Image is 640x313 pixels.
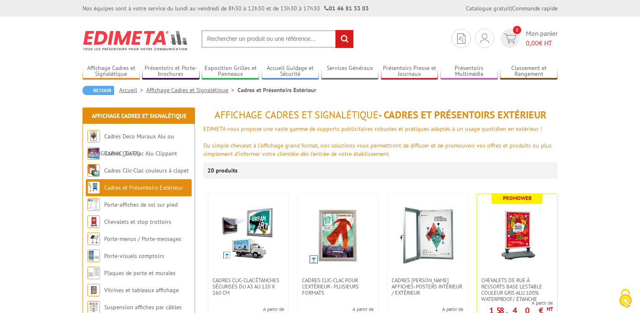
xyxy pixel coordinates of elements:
[526,38,557,48] span: € HT
[104,184,183,191] a: Cadres et Présentoirs Extérieur
[480,33,489,43] img: devis rapide
[87,133,174,157] a: Cadres Deco Muraux Alu ou [GEOGRAPHIC_DATA]
[104,150,177,157] a: Cadres Clic-Clac Alu Clippant
[504,34,516,43] img: devis rapide
[412,306,463,313] span: A partir de
[398,206,457,265] img: Cadres vitrines affiches-posters intérieur / extérieur
[381,65,438,78] a: Présentoirs Presse et Journaux
[104,303,182,311] a: Suspension affiches par câbles
[488,206,546,265] img: Chevalets de rue à ressorts base lestable couleur Gris Alu 100% waterproof/ étanche
[302,277,374,296] span: Cadres Clic-Clac pour l'extérieur - PLUSIEURS FORMATS
[104,167,189,174] a: Cadres Clic-Clac couleurs à clapet
[87,267,100,279] img: Plaques de porte et murales
[477,300,553,306] span: A partir de
[104,252,164,260] a: Porte-visuels comptoirs
[615,288,636,309] img: Cookies (fenêtre modale)
[201,30,354,48] input: Rechercher un produit ou une référence...
[481,277,553,302] span: Chevalets de rue à ressorts base lestable couleur Gris Alu 100% waterproof/ étanche
[87,284,100,296] img: Vitrines et tableaux affichage
[202,65,259,78] a: Exposition Grilles et Panneaux
[104,201,177,208] a: Porte-affiches de sol sur pied
[324,5,369,12] strong: 01 46 81 33 03
[92,112,186,120] a: Affichage Cadres et Signalétique
[466,4,557,13] div: |
[387,277,467,296] a: Cadres [PERSON_NAME] affiches-posters intérieur / extérieur
[526,29,557,48] span: Mon panier
[321,65,379,78] a: Services Généraux
[87,198,100,211] img: Porte-affiches de sol sur pied
[237,86,316,94] li: Cadres et Présentoirs Extérieur
[526,39,539,47] span: 0,00
[104,235,181,243] a: Porte-menus / Porte-messages
[142,65,200,78] a: Présentoirs et Porte-brochures
[203,125,557,133] div: EDIMETA vous propose une vaste gamme de supports publicitaires robustes et pratiques adaptés à un...
[392,277,463,296] span: Cadres [PERSON_NAME] affiches-posters intérieur / extérieur
[87,250,100,262] img: Porte-visuels comptoirs
[119,86,146,94] a: Accueil
[87,215,100,228] img: Chevalets et stop trottoirs
[298,277,378,296] a: Cadres Clic-Clac pour l'extérieur - PLUSIEURS FORMATS
[87,164,100,177] img: Cadres Clic-Clac couleurs à clapet
[221,206,275,260] img: Cadres Clic-Clac étanches sécurisés du A3 au 120 x 160 cm
[203,141,557,158] div: Du simple chevalet à l'affichage grand format, nos solutions vous permettront de diffuser et de p...
[82,65,140,78] a: Affichage Cadres et Signalétique
[82,25,189,56] img: Edimeta
[262,65,319,78] a: Accueil Guidage et Sécurité
[104,269,175,277] a: Plaques de porte et murales
[341,306,374,313] span: A partir de
[503,195,532,202] b: Promoweb
[82,4,369,13] div: Nos équipes sont à votre service du lundi au vendredi de 8h30 à 12h30 et de 13h30 à 17h30
[87,181,100,194] img: Cadres et Présentoirs Extérieur
[207,162,239,179] p: 20 produits
[489,308,553,313] p: 158.40 €
[477,277,557,302] a: Chevalets de rue à ressorts base lestable couleur Gris Alu 100% waterproof/ étanche
[498,29,557,48] a: devis rapide 0 Mon panier 0,00€ HT
[104,286,179,294] a: Vitrines et tableaux affichage
[335,30,353,48] input: rechercher
[440,65,498,78] a: Présentoirs Multimédia
[215,108,378,121] span: Affichage Cadres et Signalétique
[547,305,553,313] sup: HT
[104,218,171,225] a: Chevalets et stop trottoirs
[87,130,100,143] img: Cadres Deco Muraux Alu ou Bois
[203,110,557,120] h1: - Cadres et Présentoirs Extérieur
[212,277,284,296] span: Cadres Clic-Clac étanches sécurisés du A3 au 120 x 160 cm
[208,277,288,296] a: Cadres Clic-Clac étanches sécurisés du A3 au 120 x 160 cm
[82,86,114,95] a: Retour
[222,306,284,313] span: A partir de
[457,33,465,44] img: devis rapide
[309,206,367,265] img: Cadres Clic-Clac pour l'extérieur - PLUSIEURS FORMATS
[87,233,100,245] img: Porte-menus / Porte-messages
[466,5,511,12] a: Catalogue gratuit
[512,5,557,12] a: Commande rapide
[146,86,237,94] a: Affichage Cadres et Signalétique
[611,285,640,313] button: Cookies (fenêtre modale)
[513,26,521,34] span: 0
[500,65,557,78] a: Classement et Rangement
